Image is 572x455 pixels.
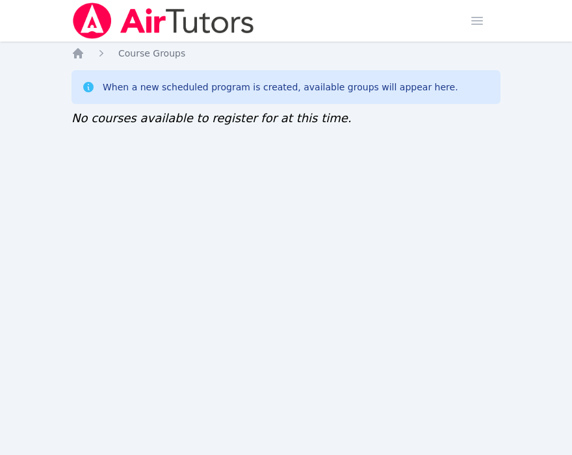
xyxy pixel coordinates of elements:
[71,111,352,125] span: No courses available to register for at this time.
[71,3,255,39] img: Air Tutors
[118,48,185,58] span: Course Groups
[103,81,458,94] div: When a new scheduled program is created, available groups will appear here.
[118,47,185,60] a: Course Groups
[71,47,500,60] nav: Breadcrumb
